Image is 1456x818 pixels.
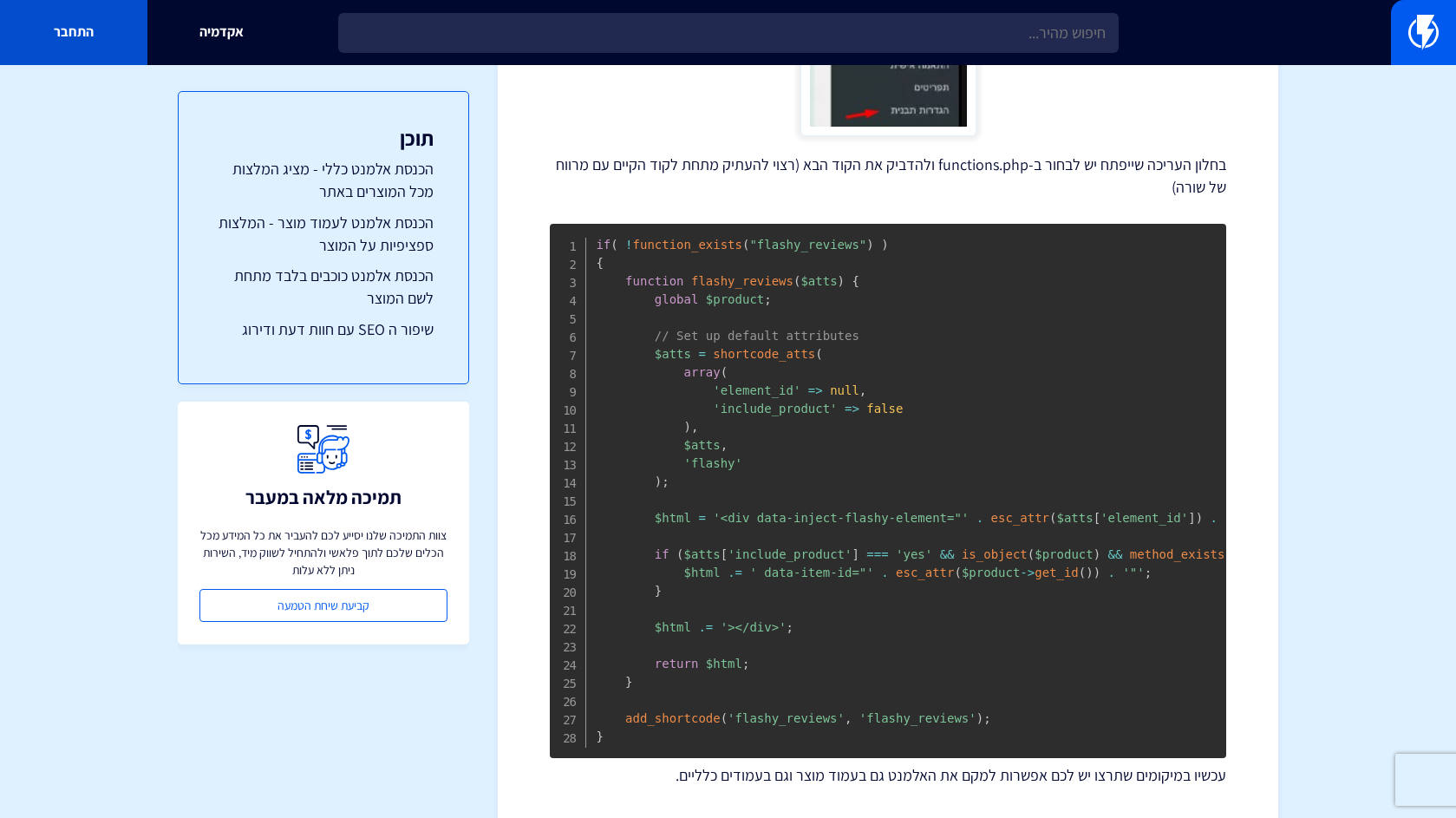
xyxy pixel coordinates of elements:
span: flashy_reviews [691,274,793,288]
h3: תמיכה מלאה במעבר [245,487,402,507]
span: , [845,711,852,725]
span: $html [706,657,742,671]
span: . [1108,566,1115,579]
span: $product [706,292,764,306]
span: ) [1196,511,1203,525]
span: '"' [1224,511,1246,525]
span: => [808,383,823,397]
span: function_exists [633,238,742,252]
span: ) [1094,566,1100,579]
span: $html [655,511,691,525]
a: שיפור ה SEO עם חוות דעת ודירוג [213,318,434,341]
span: ; [1145,566,1152,579]
span: get_id [1035,566,1079,579]
span: ) [976,711,983,725]
span: . [1211,511,1218,525]
span: ( [721,365,728,379]
span: function [625,274,683,288]
span: method_exists [1130,547,1225,561]
span: 'flashy_reviews' [728,711,845,725]
a: הכנסת אלמנט כללי - מציג המלצות מכל המוצרים באתר [213,158,434,202]
span: && [1108,547,1123,561]
span: ; [742,657,749,671]
span: // Set up default attributes [655,329,859,343]
span: if [655,547,669,561]
span: 'flashy_reviews' [859,711,976,725]
span: ; [764,292,771,306]
span: , [721,438,728,452]
span: return [655,657,699,671]
span: ) [1094,547,1100,561]
span: ( [1224,547,1231,561]
span: ( [742,238,749,252]
span: false [866,402,903,416]
span: ) [684,420,691,434]
span: ; [787,620,793,634]
span: $product [1035,547,1093,561]
span: ) [838,274,845,288]
span: && [940,547,955,561]
span: ) [881,238,888,252]
h3: תוכן [213,127,434,149]
span: $product [962,566,1020,579]
span: ; [662,474,669,488]
span: => [845,402,859,416]
span: esc_attr [991,511,1049,525]
span: "flashy_reviews" [749,238,866,252]
span: } [596,730,603,743]
span: ( [610,238,617,252]
span: .= [728,566,742,579]
span: .= [698,620,713,634]
span: 'include_product' [728,547,852,561]
span: '></div>' [721,620,787,634]
span: '<div data-inject-flashy-element="' [713,511,969,525]
span: , [691,420,698,434]
span: ] [852,547,859,561]
span: $atts [655,347,691,361]
input: חיפוש מהיר... [338,13,1119,53]
span: $atts [800,274,837,288]
span: '"' [1122,566,1144,579]
span: global [655,292,699,306]
span: } [655,584,662,598]
span: === [866,547,888,561]
span: esc_attr [896,566,954,579]
span: $atts [684,438,721,452]
span: 'flashy' [684,456,742,470]
span: = [698,511,705,525]
span: ( [1049,511,1056,525]
span: ) [655,474,662,488]
span: 'element_id' [713,383,800,397]
span: ( [1028,547,1035,561]
span: . [976,511,983,525]
span: ; [983,711,990,725]
span: ] [1188,511,1195,525]
a: הכנסת אלמנט כוכבים בלבד מתחת לשם המוצר [213,265,434,309]
span: { [852,274,859,288]
span: ( [815,347,822,361]
span: ( [954,566,961,579]
span: if [596,238,610,252]
span: 'yes' [896,547,932,561]
span: 'include_product' [713,402,837,416]
span: 'element_id' [1100,511,1188,525]
span: ) [866,238,873,252]
p: בחלון העריכה שייפתח יש לבחור ב-functions.php ולהדביק את הקוד הבא (רצוי להעתיק מתחת לקוד הקיים עם ... [550,154,1226,198]
span: ) [1086,566,1093,579]
a: הכנסת אלמנט לעמוד מוצר - המלצות ספציפיות על המוצר [213,212,434,256]
span: [ [721,547,728,561]
span: , [859,383,866,397]
span: ' data-item-id="' [749,566,873,579]
span: ( [676,547,683,561]
span: } [625,675,632,689]
span: ( [1079,566,1086,579]
span: . [881,566,888,579]
p: צוות התמיכה שלנו יסייע לכם להעביר את כל המידע מכל הכלים שלכם לתוך פלאשי ולהתחיל לשווק מיד, השירות... [199,527,447,579]
span: is_object [962,547,1028,561]
span: array [684,365,721,379]
span: $html [684,566,721,579]
p: עכשיו במיקומים שתרצו יש לכם אפשרות למקם את האלמנט גם בעמוד מוצר וגם בעמודים כלליים. [550,764,1226,787]
span: null [830,383,859,397]
span: = [698,347,705,361]
span: shortcode_atts [713,347,815,361]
